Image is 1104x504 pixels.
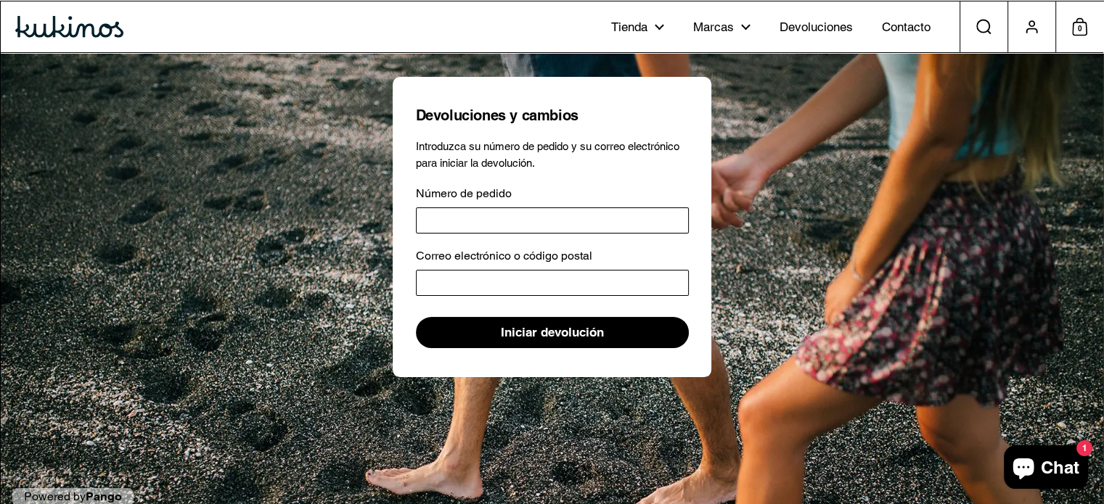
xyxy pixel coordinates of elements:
[597,7,679,47] a: Tienda
[765,7,867,47] a: Devoluciones
[780,20,853,36] span: Devoluciones
[882,20,931,36] span: Contacto
[867,7,945,47] a: Contacto
[416,247,592,265] label: Correo electrónico o código postal
[501,318,604,347] span: Iniciar devolución
[999,445,1092,492] inbox-online-store-chat: Chat de la tienda online Shopify
[416,185,512,203] label: Número de pedido
[693,20,734,36] span: Marcas
[86,489,122,503] a: Pango
[416,317,689,348] button: Iniciar devolución
[1072,20,1087,38] span: 0
[416,106,689,125] h1: Devoluciones y cambios
[679,7,765,47] a: Marcas
[611,20,647,36] span: Tienda
[416,139,689,171] p: Introduzca su número de pedido y su correo electrónico para iniciar la devolución.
